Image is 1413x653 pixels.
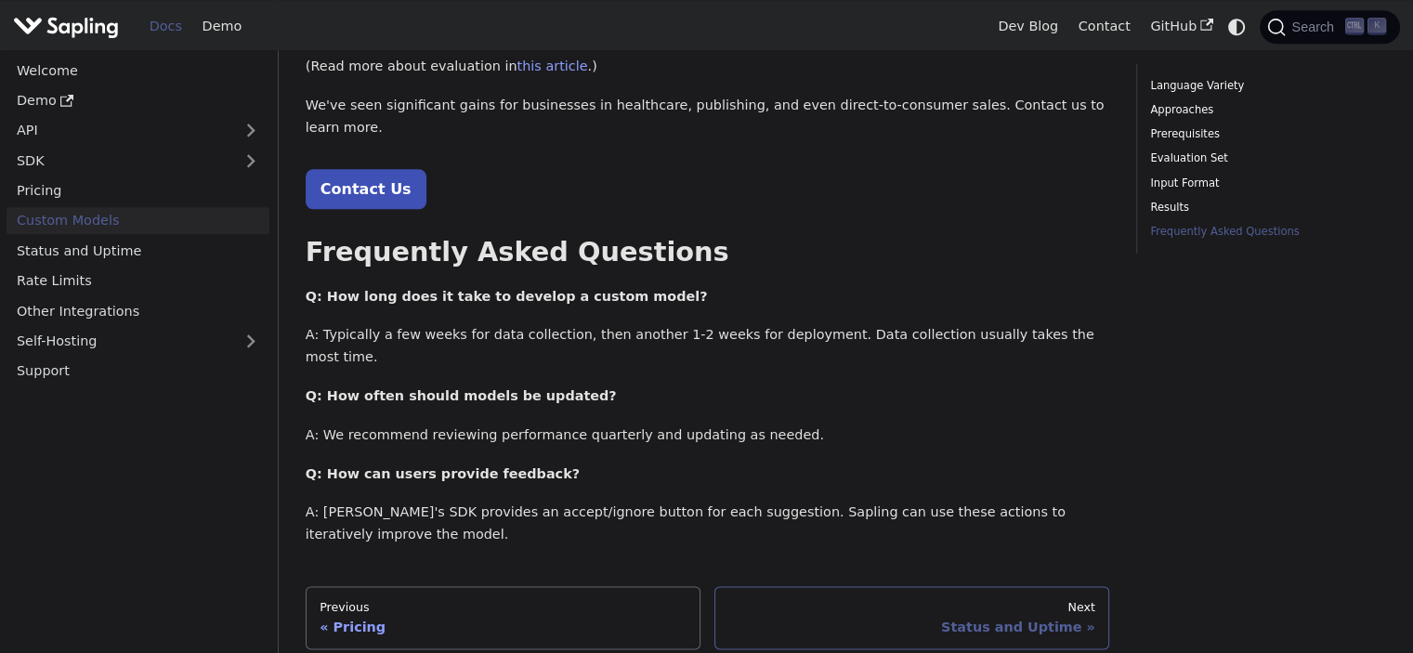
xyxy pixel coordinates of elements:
[7,177,269,204] a: Pricing
[306,502,1109,546] p: A: [PERSON_NAME]'s SDK provides an accept/ignore button for each suggestion. Sapling can use thes...
[1150,175,1380,192] a: Input Format
[139,12,192,41] a: Docs
[306,466,580,481] strong: Q: How can users provide feedback?
[7,117,232,144] a: API
[1367,18,1386,34] kbd: K
[320,619,687,635] div: Pricing
[306,324,1109,369] p: A: Typically a few weeks for data collection, then another 1-2 weeks for deployment. Data collect...
[1150,199,1380,216] a: Results
[13,13,119,40] img: Sapling.ai
[7,87,269,114] a: Demo
[306,586,700,649] a: PreviousPricing
[7,268,269,294] a: Rate Limits
[7,237,269,264] a: Status and Uptime
[7,297,269,324] a: Other Integrations
[728,619,1095,635] div: Status and Uptime
[192,12,252,41] a: Demo
[306,169,426,209] a: Contact Us
[1260,10,1399,44] button: Search (Ctrl+K)
[1150,101,1380,119] a: Approaches
[7,147,232,174] a: SDK
[1223,13,1250,40] button: Switch between dark and light mode (currently system mode)
[7,207,269,234] a: Custom Models
[306,236,1109,269] h2: Frequently Asked Questions
[517,59,587,73] a: this article
[306,388,617,403] strong: Q: How often should models be updated?
[728,600,1095,615] div: Next
[306,586,1109,649] nav: Docs pages
[1150,150,1380,167] a: Evaluation Set
[1068,12,1141,41] a: Contact
[1140,12,1223,41] a: GitHub
[1150,125,1380,143] a: Prerequisites
[988,12,1067,41] a: Dev Blog
[1150,223,1380,241] a: Frequently Asked Questions
[7,57,269,84] a: Welcome
[306,56,1109,78] p: (Read more about evaluation in .)
[7,328,269,355] a: Self-Hosting
[306,424,1109,447] p: A: We recommend reviewing performance quarterly and updating as needed.
[232,147,269,174] button: Expand sidebar category 'SDK'
[306,95,1109,139] p: We've seen significant gains for businesses in healthcare, publishing, and even direct-to-consume...
[714,586,1109,649] a: NextStatus and Uptime
[320,600,687,615] div: Previous
[13,13,125,40] a: Sapling.ai
[1150,77,1380,95] a: Language Variety
[306,289,708,304] strong: Q: How long does it take to develop a custom model?
[7,358,269,385] a: Support
[1286,20,1345,34] span: Search
[232,117,269,144] button: Expand sidebar category 'API'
